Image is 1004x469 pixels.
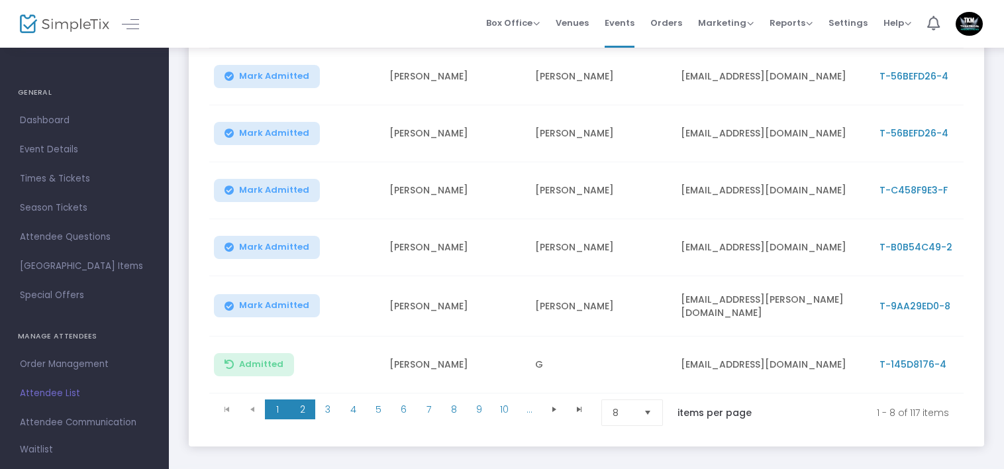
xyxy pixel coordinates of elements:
td: [PERSON_NAME] [381,48,527,105]
span: Go to the next page [542,399,567,419]
span: Go to the last page [567,399,592,419]
span: Admitted [239,359,283,370]
span: Settings [828,6,868,40]
span: T-B0B54C49-2 [879,240,952,254]
span: Season Tickets [20,199,149,217]
span: Waitlist [20,443,53,456]
label: items per page [678,406,752,419]
span: Mark Admitted [239,242,309,252]
span: T-C458F9E3-F [879,183,948,197]
span: Help [883,17,911,29]
span: Page 6 [391,399,416,419]
span: Mark Admitted [239,300,309,311]
span: Page 3 [315,399,340,419]
span: [GEOGRAPHIC_DATA] Items [20,258,149,275]
span: Page 7 [416,399,441,419]
td: [PERSON_NAME] [527,105,673,162]
button: Mark Admitted [214,236,320,259]
span: Page 11 [517,399,542,419]
td: [EMAIL_ADDRESS][DOMAIN_NAME] [673,48,872,105]
td: [PERSON_NAME] [381,337,527,393]
span: Box Office [486,17,540,29]
button: Select [638,400,657,425]
td: [PERSON_NAME] [381,276,527,337]
td: [EMAIL_ADDRESS][DOMAIN_NAME] [673,105,872,162]
span: Mark Admitted [239,128,309,138]
span: Times & Tickets [20,170,149,187]
span: Dashboard [20,112,149,129]
span: T-145D8176-4 [879,358,946,371]
span: Go to the last page [574,404,585,415]
td: [PERSON_NAME] [381,105,527,162]
span: Page 4 [340,399,366,419]
td: [EMAIL_ADDRESS][DOMAIN_NAME] [673,219,872,276]
span: Page 10 [491,399,517,419]
h4: MANAGE ATTENDEES [18,323,151,350]
span: Marketing [698,17,754,29]
td: [PERSON_NAME] [527,219,673,276]
td: [PERSON_NAME] [381,162,527,219]
span: Order Management [20,356,149,373]
h4: GENERAL [18,79,151,106]
button: Mark Admitted [214,179,320,202]
span: 8 [613,406,633,419]
span: T-9AA29ED0-8 [879,299,950,313]
button: Admitted [214,353,294,376]
span: Special Offers [20,287,149,304]
td: [EMAIL_ADDRESS][DOMAIN_NAME] [673,337,872,393]
span: Event Details [20,141,149,158]
span: Page 8 [441,399,466,419]
span: Attendee Questions [20,229,149,246]
span: Page 9 [466,399,491,419]
td: [PERSON_NAME] [381,219,527,276]
span: Venues [556,6,589,40]
span: Page 2 [290,399,315,419]
td: G [527,337,673,393]
span: Go to the next page [549,404,560,415]
span: Events [605,6,634,40]
span: Page 1 [265,399,290,419]
td: [PERSON_NAME] [527,48,673,105]
span: T-56BEFD26-4 [879,127,948,140]
td: [PERSON_NAME] [527,162,673,219]
button: Mark Admitted [214,294,320,317]
td: [EMAIL_ADDRESS][DOMAIN_NAME] [673,162,872,219]
button: Mark Admitted [214,122,320,145]
span: T-56BEFD26-4 [879,70,948,83]
span: Mark Admitted [239,71,309,81]
span: Page 5 [366,399,391,419]
span: Mark Admitted [239,185,309,195]
kendo-pager-info: 1 - 8 of 117 items [779,399,949,426]
span: Attendee Communication [20,414,149,431]
span: Attendee List [20,385,149,402]
td: [PERSON_NAME] [527,276,673,337]
button: Mark Admitted [214,65,320,88]
td: [EMAIL_ADDRESS][PERSON_NAME][DOMAIN_NAME] [673,276,872,337]
span: Reports [770,17,813,29]
span: Orders [650,6,682,40]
